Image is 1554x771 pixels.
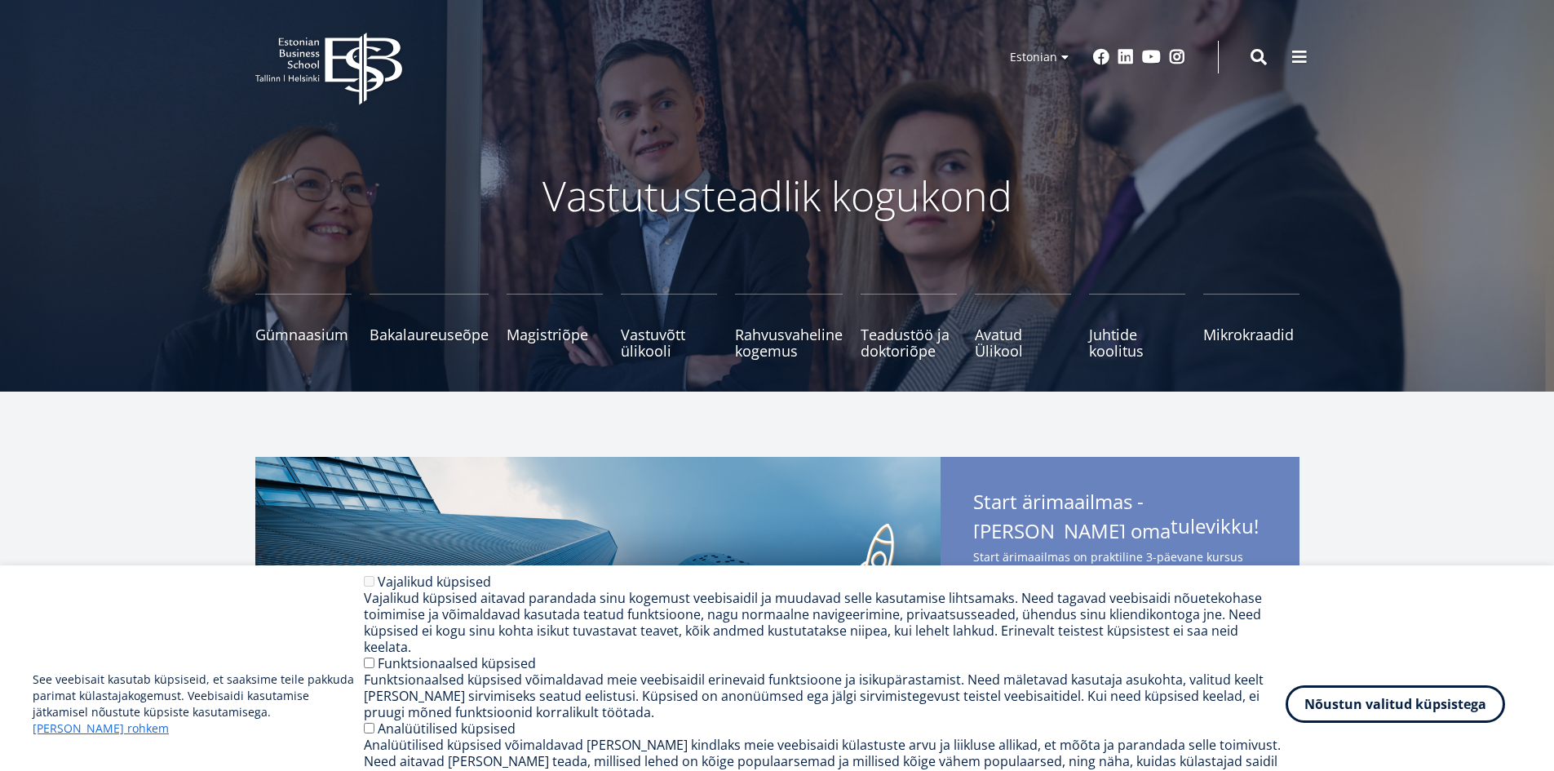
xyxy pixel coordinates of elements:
[255,326,352,343] span: Gümnaasium
[1203,294,1299,359] a: Mikrokraadid
[1203,326,1299,343] span: Mikrokraadid
[1286,685,1505,723] button: Nõustun valitud küpsistega
[507,294,603,359] a: Magistriõpe
[370,326,489,343] span: Bakalaureuseõpe
[973,547,1267,649] span: Start ärimaailmas on praktiline 3-päevane kursus 11.–12. klassi gümnasistidele, kes soovivad teha...
[507,326,603,343] span: Magistriõpe
[621,294,717,359] a: Vastuvõtt ülikooli
[378,573,491,591] label: Vajalikud küpsised
[735,326,843,359] span: Rahvusvaheline kogemus
[33,671,364,737] p: See veebisait kasutab küpsiseid, et saaksime teile pakkuda parimat külastajakogemust. Veebisaidi ...
[975,326,1071,359] span: Avatud Ülikool
[255,457,941,767] img: Start arimaailmas
[1089,294,1185,359] a: Juhtide koolitus
[735,294,843,359] a: Rahvusvaheline kogemus
[1171,514,1259,538] span: tulevikku!
[861,326,957,359] span: Teadustöö ja doktoriõpe
[378,654,536,672] label: Funktsionaalsed küpsised
[1142,49,1161,65] a: Youtube
[973,490,1267,543] span: Start ärimaailmas - [PERSON_NAME] oma
[33,720,169,737] a: [PERSON_NAME] rohkem
[378,720,516,738] label: Analüütilised küpsised
[345,171,1210,220] p: Vastutusteadlik kogukond
[621,326,717,359] span: Vastuvõtt ülikooli
[370,294,489,359] a: Bakalaureuseõpe
[1089,326,1185,359] span: Juhtide koolitus
[255,294,352,359] a: Gümnaasium
[364,590,1286,655] div: Vajalikud küpsised aitavad parandada sinu kogemust veebisaidil ja muudavad selle kasutamise lihts...
[1169,49,1185,65] a: Instagram
[975,294,1071,359] a: Avatud Ülikool
[1093,49,1109,65] a: Facebook
[364,671,1286,720] div: Funktsionaalsed küpsised võimaldavad meie veebisaidil erinevaid funktsioone ja isikupärastamist. ...
[861,294,957,359] a: Teadustöö ja doktoriõpe
[1118,49,1134,65] a: Linkedin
